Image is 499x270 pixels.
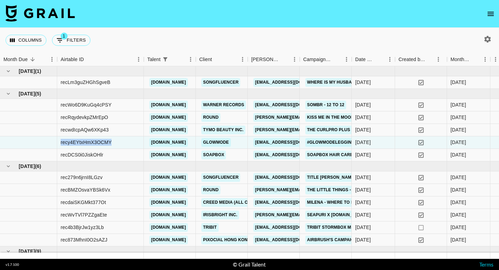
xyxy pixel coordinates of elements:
[450,174,466,181] div: Jul '25
[305,78,375,87] a: Where Is My Husband - RAYE
[289,54,300,65] button: Menu
[450,236,466,243] div: Jul '25
[61,174,103,181] div: rec279n6jrnI8LGzv
[253,101,331,109] a: [EMAIL_ADDRESS][DOMAIN_NAME]
[253,113,366,122] a: [PERSON_NAME][EMAIL_ADDRESS][DOMAIN_NAME]
[160,54,170,64] div: 1 active filter
[450,224,466,231] div: Jul '25
[332,54,341,64] button: Sort
[303,53,332,66] div: Campaign (Type)
[133,54,144,65] button: Menu
[233,261,266,268] div: © Grail Talent
[149,151,188,159] a: [DOMAIN_NAME]
[253,223,331,232] a: [EMAIL_ADDRESS][DOMAIN_NAME]
[355,199,371,206] div: 31/7/2025
[3,89,13,99] button: hide children
[3,161,13,171] button: hide children
[149,236,188,244] a: [DOMAIN_NAME]
[450,101,466,108] div: Aug '25
[35,90,41,97] span: ( 5 )
[305,101,346,109] a: sombr - 12 to 12
[480,54,490,65] button: Menu
[201,126,245,134] a: TYMO BEAUTY INC.
[399,53,426,66] div: Created by Grail Team
[3,246,13,256] button: hide children
[253,173,331,182] a: [EMAIL_ADDRESS][DOMAIN_NAME]
[248,53,300,66] div: Booker
[355,126,371,133] div: 8/8/2025
[61,236,107,243] div: rec873MhnI0O2sAZJ
[305,126,376,134] a: the CURLPRO PLUS campaign
[144,53,196,66] div: Talent
[149,101,188,109] a: [DOMAIN_NAME]
[52,35,90,46] button: Show filters
[149,78,188,87] a: [DOMAIN_NAME]
[305,186,389,194] a: The Little Things - [PERSON_NAME]
[355,151,371,158] div: 14/8/2025
[201,173,240,182] a: Songfluencer
[450,151,466,158] div: Aug '25
[355,114,371,121] div: 7/8/2025
[375,54,385,64] button: Sort
[253,236,331,244] a: [EMAIL_ADDRESS][DOMAIN_NAME]
[355,211,371,218] div: 22/7/2025
[426,54,435,64] button: Sort
[355,174,371,181] div: 1/7/2025
[170,54,180,64] button: Sort
[395,53,447,66] div: Created by Grail Team
[28,54,37,64] button: Sort
[305,151,423,159] a: Soapbox Hair Care Campaign x @[DOMAIN_NAME]
[61,114,108,121] div: recRqydevkpZMrEpO
[305,198,366,207] a: Milena - Where To Begin
[341,54,352,65] button: Menu
[6,5,75,22] img: Grail Talent
[212,54,222,64] button: Sort
[185,54,196,65] button: Menu
[433,54,444,65] button: Menu
[484,7,498,21] button: open drawer
[450,139,466,146] div: Aug '25
[201,186,220,194] a: Round
[450,53,470,66] div: Month Due
[61,101,112,108] div: recWo6D9KuGq4cPSY
[35,248,41,255] span: ( 9 )
[201,236,271,244] a: Pixocial Hong Kong Limited
[149,223,188,232] a: [DOMAIN_NAME]
[355,79,371,86] div: 4/9/2025
[201,101,246,109] a: Warner Records
[253,211,366,219] a: [PERSON_NAME][EMAIL_ADDRESS][DOMAIN_NAME]
[61,53,84,66] div: Airtable ID
[61,139,112,146] div: recy4EYtxHmX3OCMY
[355,186,371,193] div: 12/7/2025
[201,198,273,207] a: Creed Media (All Campaigns)
[61,211,107,218] div: recWvTVl7PZZgaEte
[19,163,35,170] span: [DATE]
[61,79,110,86] div: recLm3guZHGhSgveB
[470,54,480,64] button: Sort
[253,151,331,159] a: [EMAIL_ADDRESS][DOMAIN_NAME]
[84,54,94,64] button: Sort
[300,53,352,66] div: Campaign (Type)
[355,53,375,66] div: Date Created
[201,223,219,232] a: Tribit
[253,126,366,134] a: [PERSON_NAME][EMAIL_ADDRESS][DOMAIN_NAME]
[149,198,188,207] a: [DOMAIN_NAME]
[57,53,144,66] div: Airtable ID
[201,211,239,219] a: IRISBRIGHT INC.
[149,173,188,182] a: [DOMAIN_NAME]
[6,262,19,267] div: v 1.7.100
[19,248,35,255] span: [DATE]
[149,126,188,134] a: [DOMAIN_NAME]
[199,53,212,66] div: Client
[251,53,280,66] div: [PERSON_NAME]
[450,199,466,206] div: Jul '25
[305,211,368,219] a: Seapuri x [DOMAIN_NAME]
[253,138,331,147] a: [EMAIL_ADDRESS][DOMAIN_NAME]
[352,53,395,66] div: Date Created
[61,151,103,158] div: recDCS0i0JiskOHlr
[447,53,490,66] div: Month Due
[450,211,466,218] div: Jul '25
[196,53,248,66] div: Client
[160,54,170,64] button: Show filters
[201,113,220,122] a: Round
